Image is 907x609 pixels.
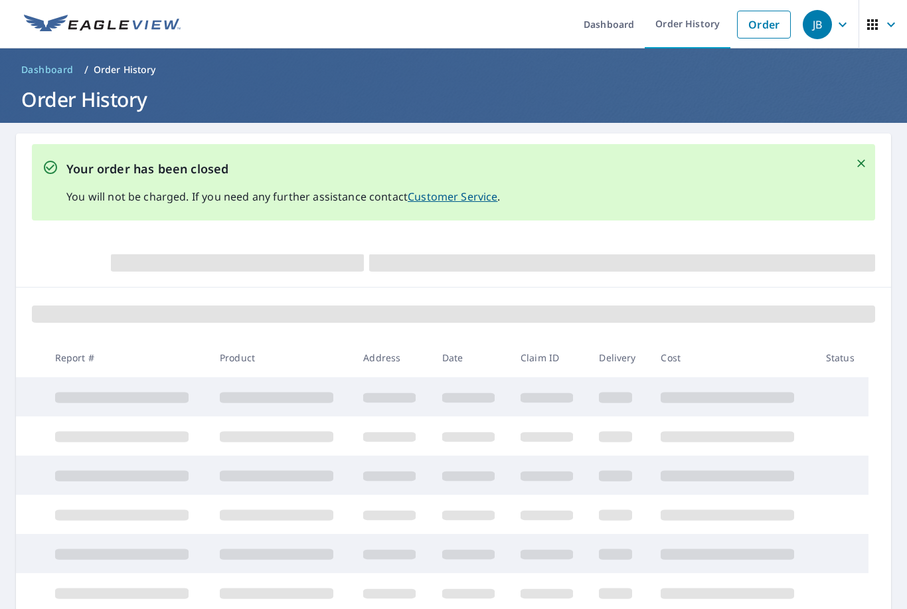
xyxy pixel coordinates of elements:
[94,63,156,76] p: Order History
[408,189,497,204] a: Customer Service
[66,189,501,205] p: You will not be charged. If you need any further assistance contact .
[16,86,891,113] h1: Order History
[21,63,74,76] span: Dashboard
[803,10,832,39] div: JB
[44,338,209,377] th: Report #
[432,338,510,377] th: Date
[650,338,815,377] th: Cost
[588,338,650,377] th: Delivery
[510,338,588,377] th: Claim ID
[16,59,891,80] nav: breadcrumb
[209,338,353,377] th: Product
[853,155,870,172] button: Close
[66,160,501,178] p: Your order has been closed
[737,11,791,39] a: Order
[16,59,79,80] a: Dashboard
[24,15,181,35] img: EV Logo
[353,338,431,377] th: Address
[84,62,88,78] li: /
[815,338,868,377] th: Status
